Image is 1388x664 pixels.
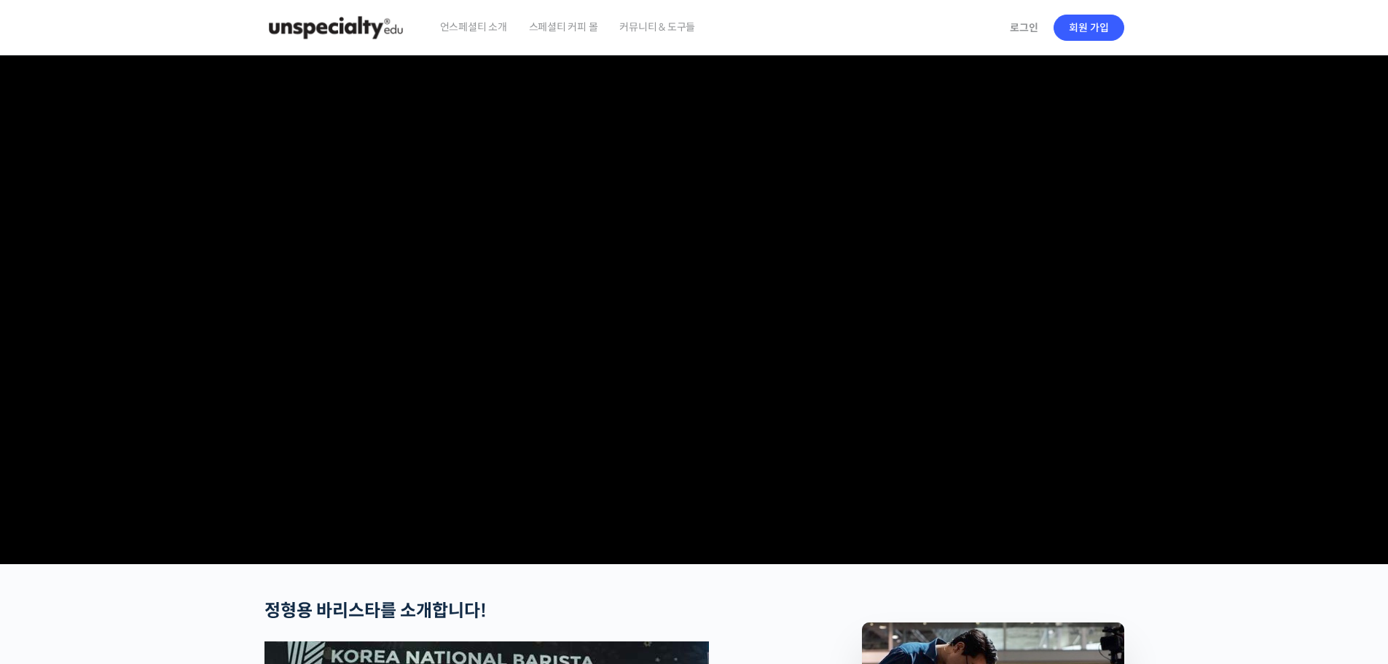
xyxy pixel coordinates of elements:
strong: 정형용 바리스타를 소개합니다! [264,600,487,622]
a: 회원 가입 [1054,15,1124,41]
a: 로그인 [1001,11,1047,44]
